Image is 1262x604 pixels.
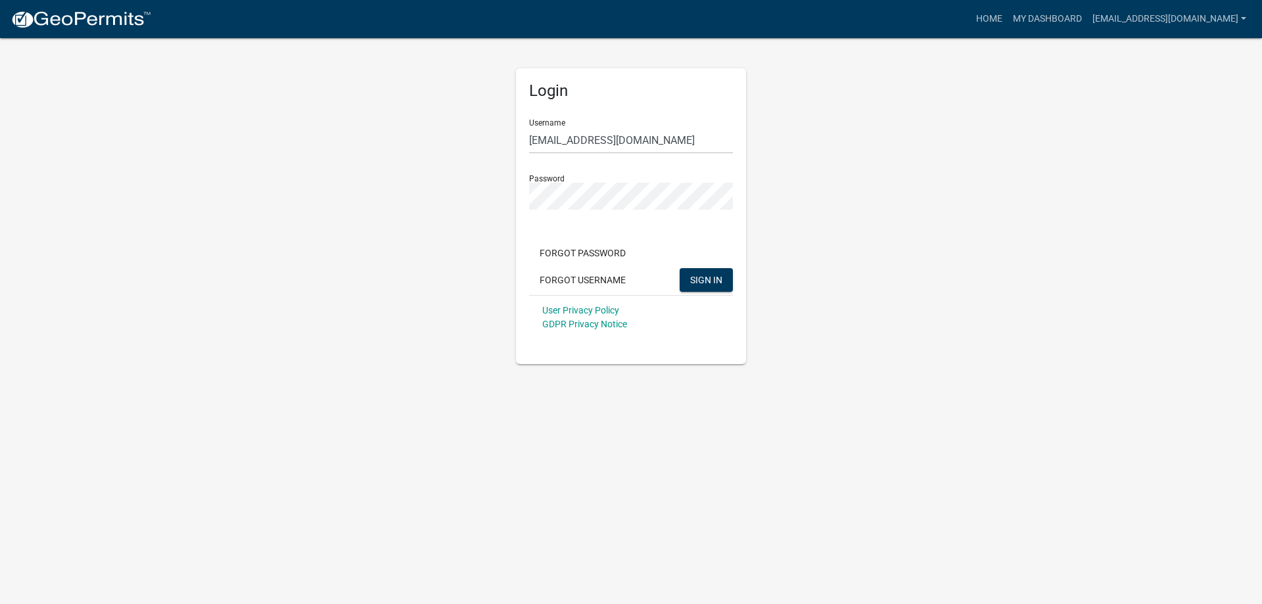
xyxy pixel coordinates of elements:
[542,319,627,329] a: GDPR Privacy Notice
[529,81,733,101] h5: Login
[690,274,722,285] span: SIGN IN
[1008,7,1087,32] a: My Dashboard
[542,305,619,315] a: User Privacy Policy
[680,268,733,292] button: SIGN IN
[529,268,636,292] button: Forgot Username
[971,7,1008,32] a: Home
[529,241,636,265] button: Forgot Password
[1087,7,1251,32] a: [EMAIL_ADDRESS][DOMAIN_NAME]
